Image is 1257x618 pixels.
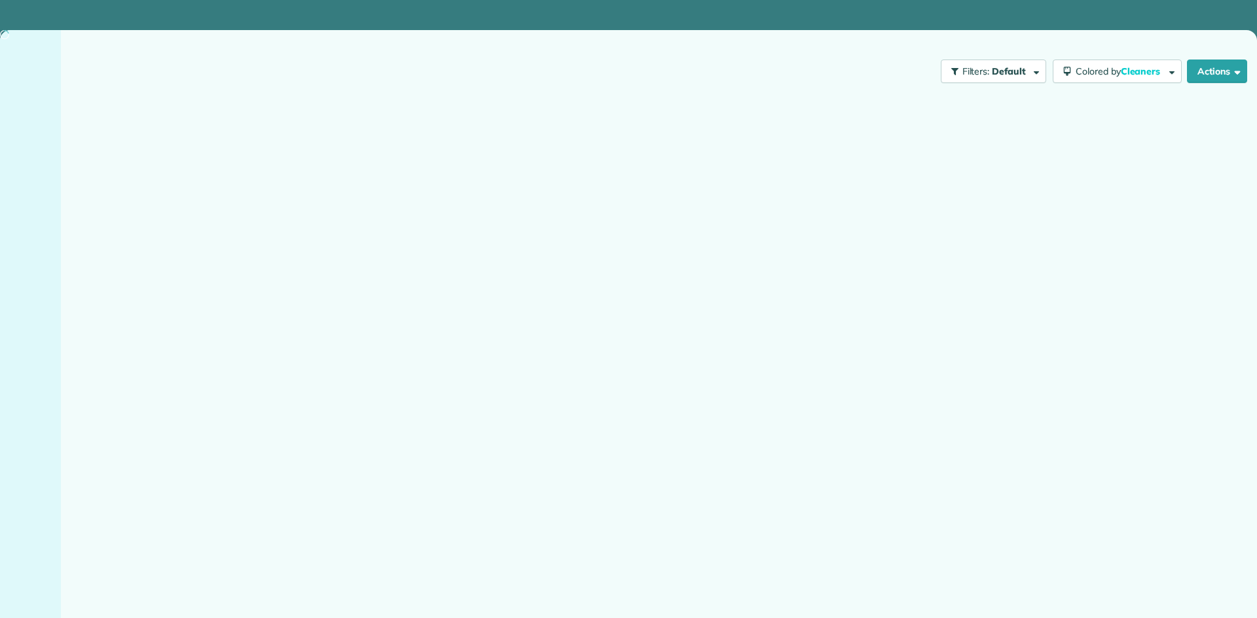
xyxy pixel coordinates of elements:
span: Filters: [962,65,990,77]
button: Filters: Default [941,60,1046,83]
span: Colored by [1076,65,1165,77]
a: Filters: Default [934,60,1046,83]
button: Actions [1187,60,1247,83]
span: Default [992,65,1027,77]
span: Cleaners [1121,65,1163,77]
button: Colored byCleaners [1053,60,1182,83]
